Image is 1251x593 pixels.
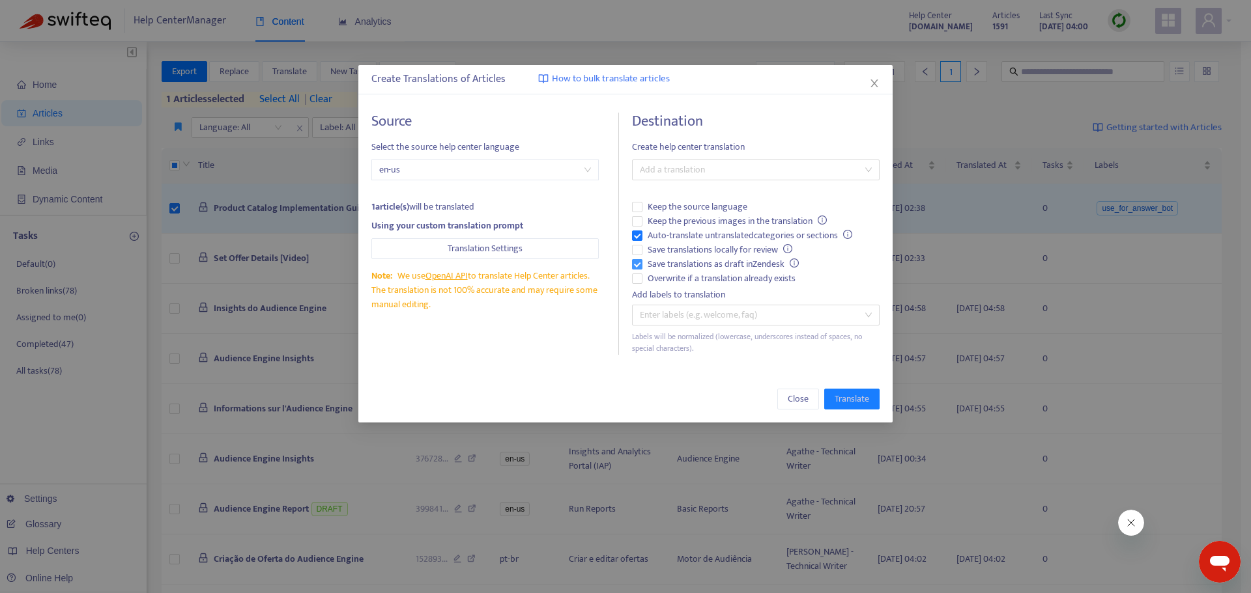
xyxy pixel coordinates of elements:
[632,288,880,302] div: Add labels to translation
[8,9,94,20] span: Hi. Need any help?
[783,244,792,253] span: info-circle
[371,72,880,87] div: Create Translations of Articles
[790,258,799,268] span: info-circle
[843,230,852,239] span: info-circle
[642,228,857,243] span: Auto-translate untranslated categories or sections
[642,214,832,228] span: Keep the previous images in the translation
[818,215,827,225] span: info-circle
[371,269,599,312] div: We use to translate Help Center articles. The translation is not 100% accurate and may require so...
[642,200,753,214] span: Keep the source language
[371,200,599,214] div: will be translated
[371,199,409,214] strong: 1 article(s)
[371,140,599,154] span: Select the source help center language
[425,268,468,283] a: OpenAI API
[448,241,523,256] span: Translation Settings
[642,271,801,286] span: Overwrite if a translation already exists
[642,243,798,257] span: Save translations locally for review
[642,257,804,271] span: Save translations as draft in Zendesk
[777,389,819,409] button: Close
[371,238,599,259] button: Translation Settings
[1118,510,1144,536] iframe: Close message
[538,74,549,84] img: image-link
[869,78,880,89] span: close
[1199,541,1241,583] iframe: Button to launch messaging window
[538,72,670,87] a: How to bulk translate articles
[632,331,880,355] div: Labels will be normalized (lowercase, underscores instead of spaces, no special characters).
[379,160,591,180] span: en-us
[632,140,880,154] span: Create help center translation
[867,76,882,90] button: Close
[371,268,392,283] span: Note:
[552,72,670,87] span: How to bulk translate articles
[371,219,599,233] div: Using your custom translation prompt
[788,392,809,406] span: Close
[371,113,599,130] h4: Source
[632,113,880,130] h4: Destination
[824,389,880,409] button: Translate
